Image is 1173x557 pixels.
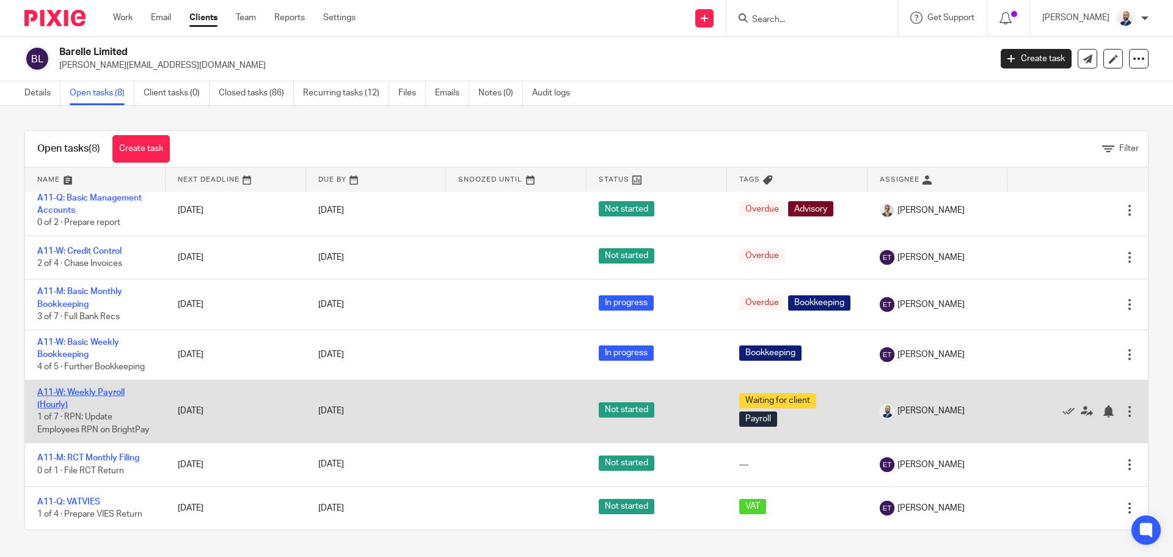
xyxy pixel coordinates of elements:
[59,59,982,72] p: [PERSON_NAME][EMAIL_ADDRESS][DOMAIN_NAME]
[166,486,306,529] td: [DATE]
[599,295,654,311] span: In progress
[24,81,60,105] a: Details
[599,345,654,361] span: In progress
[59,46,798,59] h2: Barelle Limited
[37,388,125,409] a: A11-W: Weekly Payroll (Hourly)
[318,407,344,416] span: [DATE]
[166,380,306,443] td: [DATE]
[37,498,100,506] a: A11-Q: VATVIES
[236,12,256,24] a: Team
[151,12,171,24] a: Email
[166,235,306,279] td: [DATE]
[739,499,766,514] span: VAT
[880,297,894,312] img: svg%3E
[880,250,894,265] img: svg%3E
[166,279,306,330] td: [DATE]
[739,295,785,311] span: Overdue
[532,81,579,105] a: Audit logs
[37,413,149,435] span: 1 of 7 · RPN: Update Employees RPN on BrightPay
[37,142,100,155] h1: Open tasks
[303,81,389,105] a: Recurring tasks (12)
[318,253,344,262] span: [DATE]
[318,504,344,512] span: [DATE]
[398,81,426,105] a: Files
[897,298,965,311] span: [PERSON_NAME]
[323,12,356,24] a: Settings
[37,454,139,462] a: A11-M: RCT Monthly Filing
[189,12,217,24] a: Clients
[318,206,344,215] span: [DATE]
[89,144,100,153] span: (8)
[599,456,654,471] span: Not started
[37,363,145,371] span: 4 of 5 · Further Bookkeeping
[599,201,654,216] span: Not started
[739,411,777,427] span: Payroll
[1119,144,1139,153] span: Filter
[37,287,122,308] a: A11-M: Basic Monthly Bookkeeping
[458,176,522,183] span: Snoozed Until
[112,135,170,163] a: Create task
[318,300,344,309] span: [DATE]
[37,259,122,268] span: 2 of 4 · Chase Invoices
[435,81,469,105] a: Emails
[1001,49,1072,68] a: Create task
[24,10,86,26] img: Pixie
[788,201,833,216] span: Advisory
[897,349,965,361] span: [PERSON_NAME]
[897,459,965,471] span: [PERSON_NAME]
[318,350,344,359] span: [DATE]
[599,248,654,264] span: Not started
[1062,405,1081,417] a: Mark as done
[144,81,210,105] a: Client tasks (0)
[166,443,306,486] td: [DATE]
[219,81,294,105] a: Closed tasks (86)
[166,330,306,380] td: [DATE]
[113,12,133,24] a: Work
[897,251,965,264] span: [PERSON_NAME]
[880,404,894,419] img: Mark%20LI%20profiler.png
[37,194,142,215] a: A11-Q: Basic Management Accounts
[739,393,816,408] span: Waiting for client
[37,510,142,518] span: 1 of 4 · Prepare VIES Return
[788,295,850,311] span: Bookkeeping
[897,502,965,514] span: [PERSON_NAME]
[739,176,760,183] span: Tags
[37,338,119,359] a: A11-W: Basic Weekly Bookkeeping
[1116,9,1135,28] img: Mark%20LI%20profiler.png
[880,347,894,362] img: svg%3E
[897,204,965,216] span: [PERSON_NAME]
[739,248,785,264] span: Overdue
[927,13,974,22] span: Get Support
[880,501,894,515] img: svg%3E
[599,499,654,514] span: Not started
[599,402,654,418] span: Not started
[70,81,134,105] a: Open tasks (8)
[37,247,122,256] a: A11-W: Credit Control
[897,405,965,417] span: [PERSON_NAME]
[37,219,120,227] span: 0 of 2 · Prepare report
[880,203,894,218] img: Mark%20LI%20profiler%20(1).png
[166,185,306,235] td: [DATE]
[739,201,785,216] span: Overdue
[274,12,305,24] a: Reports
[739,459,855,471] div: ---
[880,457,894,472] img: svg%3E
[318,460,344,469] span: [DATE]
[24,46,50,72] img: svg%3E
[37,467,124,475] span: 0 of 1 · File RCT Return
[599,176,629,183] span: Status
[1042,12,1109,24] p: [PERSON_NAME]
[478,81,523,105] a: Notes (0)
[739,345,802,361] span: Bookkeeping
[37,312,120,321] span: 3 of 7 · Full Bank Recs
[751,15,861,26] input: Search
